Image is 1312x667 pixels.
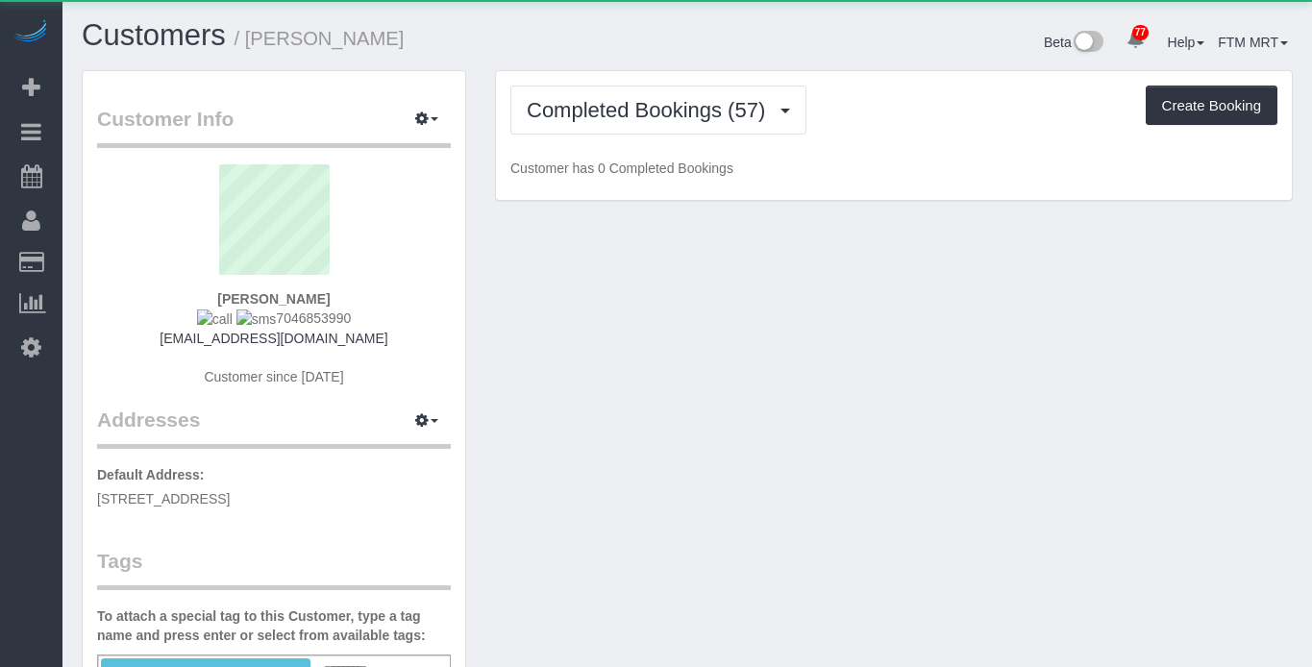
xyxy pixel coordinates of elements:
[1132,25,1149,40] span: 77
[1146,86,1277,126] button: Create Booking
[97,105,451,148] legend: Customer Info
[527,98,775,122] span: Completed Bookings (57)
[97,491,230,506] span: [STREET_ADDRESS]
[217,291,330,307] strong: [PERSON_NAME]
[1044,35,1103,50] a: Beta
[1072,31,1103,56] img: New interface
[236,309,277,329] img: sms
[235,28,405,49] small: / [PERSON_NAME]
[97,465,205,484] label: Default Address:
[510,159,1277,178] p: Customer has 0 Completed Bookings
[1117,19,1154,62] a: 77
[1168,35,1205,50] a: Help
[12,19,50,46] img: Automaid Logo
[197,309,233,329] img: call
[197,310,351,326] span: 7046853990
[510,86,806,135] button: Completed Bookings (57)
[97,547,451,590] legend: Tags
[160,331,387,346] a: [EMAIL_ADDRESS][DOMAIN_NAME]
[97,606,451,645] label: To attach a special tag to this Customer, type a tag name and press enter or select from availabl...
[1218,35,1288,50] a: FTM MRT
[204,369,343,384] span: Customer since [DATE]
[82,18,226,52] a: Customers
